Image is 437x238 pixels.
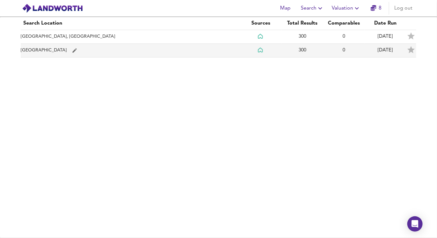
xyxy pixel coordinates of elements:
[278,4,293,13] span: Map
[284,19,321,27] div: Total Results
[282,30,323,44] td: 300
[258,34,264,40] img: Rightmove
[371,4,382,13] a: 8
[22,4,83,13] img: logo
[21,44,240,58] td: [GEOGRAPHIC_DATA]
[282,44,323,58] td: 300
[332,4,361,13] span: Valuation
[323,44,365,58] td: 0
[14,17,423,58] table: simple table
[323,30,365,44] td: 0
[407,216,423,232] div: Open Intercom Messenger
[326,19,362,27] div: Comparables
[301,4,324,13] span: Search
[298,2,327,15] button: Search
[394,4,412,13] span: Log out
[367,19,404,27] div: Date Run
[392,2,415,15] button: Log out
[365,30,406,44] td: [DATE]
[21,17,240,30] th: Search Location
[365,44,406,58] td: [DATE]
[258,47,264,53] img: Rightmove
[329,2,363,15] button: Valuation
[366,2,386,15] button: 8
[21,30,240,44] td: [GEOGRAPHIC_DATA], [GEOGRAPHIC_DATA]
[243,19,279,27] div: Sources
[275,2,296,15] button: Map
